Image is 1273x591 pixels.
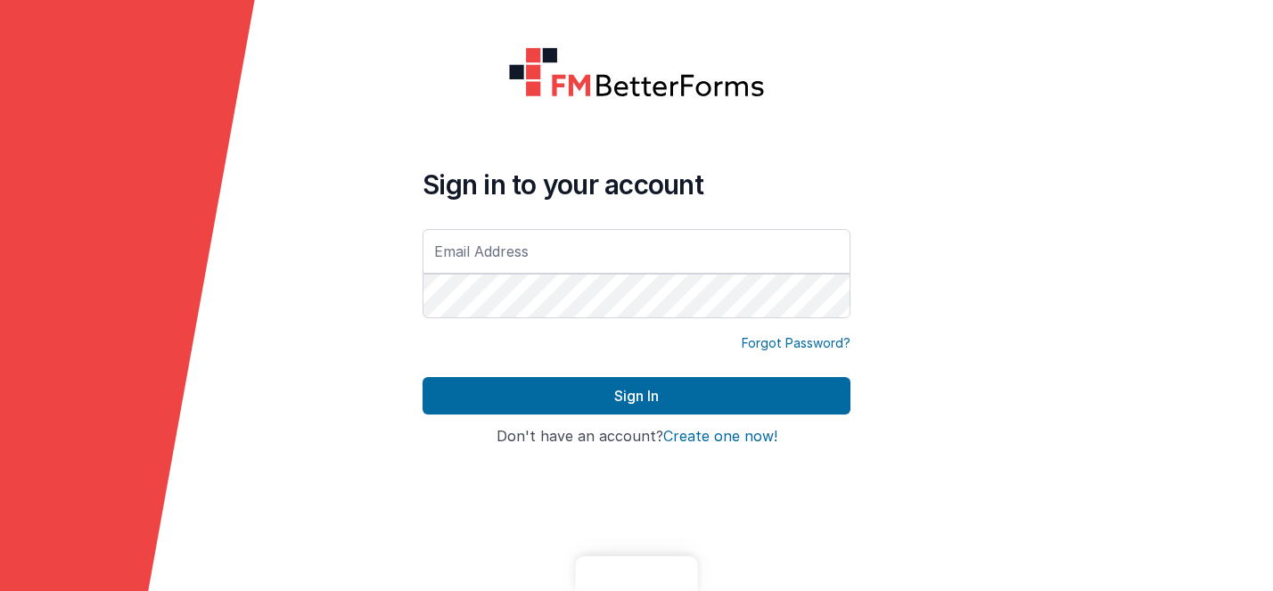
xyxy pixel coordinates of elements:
button: Sign In [423,377,850,415]
input: Email Address [423,229,850,274]
a: Forgot Password? [742,334,850,352]
h4: Sign in to your account [423,168,850,201]
button: Create one now! [663,429,777,445]
h4: Don't have an account? [423,429,850,445]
